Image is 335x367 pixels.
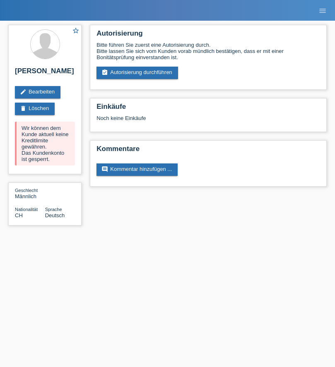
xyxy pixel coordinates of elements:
i: comment [101,166,108,173]
h2: Kommentare [96,145,320,157]
a: assignment_turned_inAutorisierung durchführen [96,67,178,79]
div: Noch keine Einkäufe [96,115,320,127]
span: Nationalität [15,207,38,212]
div: Bitte führen Sie zuerst eine Autorisierung durch. Bitte lassen Sie sich vom Kunden vorab mündlich... [96,42,320,60]
a: commentKommentar hinzufügen ... [96,163,178,176]
h2: Autorisierung [96,29,320,42]
i: menu [318,7,327,15]
h2: Einkäufe [96,103,320,115]
i: assignment_turned_in [101,69,108,76]
i: delete [20,105,27,112]
a: editBearbeiten [15,86,60,98]
a: star_border [72,27,80,36]
h2: [PERSON_NAME] [15,67,75,79]
span: Sprache [45,207,62,212]
div: Männlich [15,187,45,199]
i: star_border [72,27,80,34]
span: Deutsch [45,212,65,218]
div: Wir können dem Kunde aktuell keine Kreditlimite gewähren. Das Kundenkonto ist gesperrt. [15,122,75,166]
span: Schweiz [15,212,23,218]
a: menu [314,8,331,13]
span: Geschlecht [15,188,38,193]
i: edit [20,89,27,95]
a: deleteLöschen [15,103,55,115]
